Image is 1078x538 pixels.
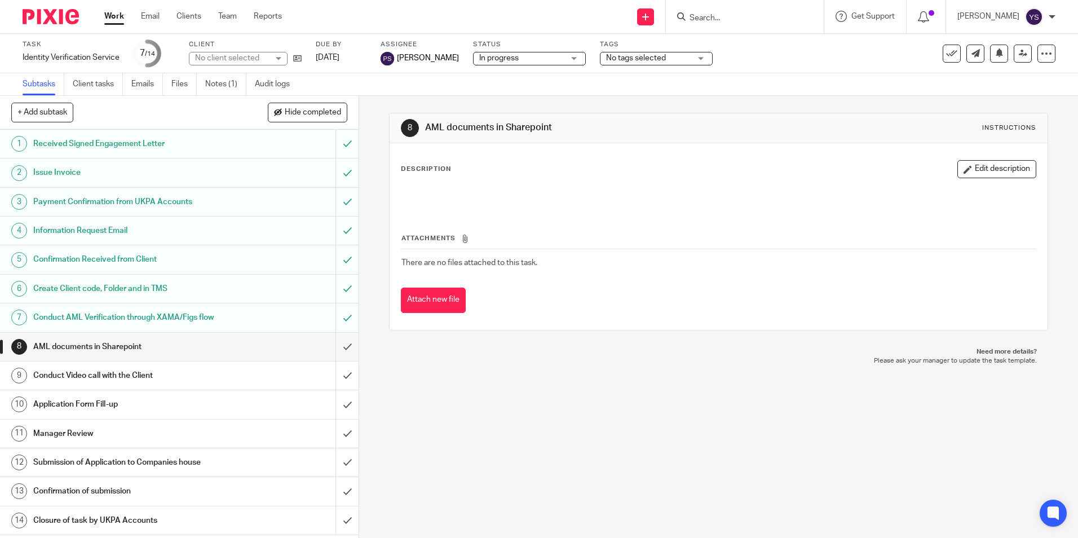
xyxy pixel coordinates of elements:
[400,347,1036,356] p: Need more details?
[131,73,163,95] a: Emails
[33,164,227,181] h1: Issue Invoice
[33,454,227,471] h1: Submission of Application to Companies house
[141,11,160,22] a: Email
[11,136,27,152] div: 1
[400,356,1036,365] p: Please ask your manager to update the task template.
[176,11,201,22] a: Clients
[688,14,790,24] input: Search
[11,513,27,528] div: 14
[33,135,227,152] h1: Received Signed Engagement Letter
[851,12,895,20] span: Get Support
[195,52,268,64] div: No client selected
[33,222,227,239] h1: Information Request Email
[171,73,197,95] a: Files
[473,40,586,49] label: Status
[285,108,341,117] span: Hide completed
[401,165,451,174] p: Description
[401,235,456,241] span: Attachments
[33,483,227,500] h1: Confirmation of submission
[11,310,27,325] div: 7
[23,40,120,49] label: Task
[33,193,227,210] h1: Payment Confirmation from UKPA Accounts
[397,52,459,64] span: [PERSON_NAME]
[73,73,123,95] a: Client tasks
[33,251,227,268] h1: Confirmation Received from Client
[425,122,743,134] h1: AML documents in Sharepoint
[104,11,124,22] a: Work
[218,11,237,22] a: Team
[11,223,27,239] div: 4
[11,165,27,181] div: 2
[11,396,27,412] div: 10
[316,54,339,61] span: [DATE]
[205,73,246,95] a: Notes (1)
[606,54,666,62] span: No tags selected
[140,47,155,60] div: 7
[401,119,419,137] div: 8
[381,52,394,65] img: svg%3E
[1025,8,1043,26] img: svg%3E
[957,11,1019,22] p: [PERSON_NAME]
[145,51,155,57] small: /14
[23,52,120,63] div: Identity Verification Service
[33,367,227,384] h1: Conduct Video call with the Client
[11,339,27,355] div: 8
[11,103,73,122] button: + Add subtask
[316,40,366,49] label: Due by
[33,309,227,326] h1: Conduct AML Verification through XAMA/Figs flow
[401,259,537,267] span: There are no files attached to this task.
[23,9,79,24] img: Pixie
[33,338,227,355] h1: AML documents in Sharepoint
[600,40,713,49] label: Tags
[33,280,227,297] h1: Create Client code, Folder and in TMS
[381,40,459,49] label: Assignee
[268,103,347,122] button: Hide completed
[11,368,27,383] div: 9
[11,455,27,470] div: 12
[255,73,298,95] a: Audit logs
[11,252,27,268] div: 5
[11,281,27,297] div: 6
[33,396,227,413] h1: Application Form Fill-up
[957,160,1036,178] button: Edit description
[982,124,1036,133] div: Instructions
[479,54,519,62] span: In progress
[11,483,27,499] div: 13
[11,426,27,442] div: 11
[23,73,64,95] a: Subtasks
[189,40,302,49] label: Client
[11,194,27,210] div: 3
[254,11,282,22] a: Reports
[401,288,466,313] button: Attach new file
[33,512,227,529] h1: Closure of task by UKPA Accounts
[33,425,227,442] h1: Manager Review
